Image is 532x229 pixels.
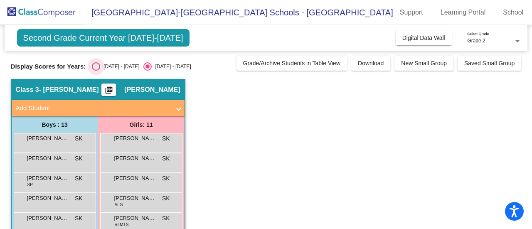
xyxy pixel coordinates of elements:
[75,174,83,183] span: SK
[464,60,515,66] span: Saved Small Group
[17,29,190,47] span: Second Grade Current Year [DATE]-[DATE]
[16,86,39,94] span: Class 3
[104,86,114,98] mat-icon: picture_as_pdf
[16,103,170,113] mat-panel-title: Add Student
[27,154,69,163] span: [PERSON_NAME]
[394,56,453,71] button: New Small Group
[467,38,485,44] span: Grade 2
[162,174,170,183] span: SK
[396,30,452,45] button: Digital Data Wall
[434,6,493,19] a: Learning Portal
[114,214,156,222] span: [PERSON_NAME]
[393,6,430,19] a: Support
[75,154,83,163] span: SK
[115,202,123,208] span: ALG
[162,194,170,203] span: SK
[92,62,191,71] mat-radio-group: Select an option
[39,86,99,94] span: - [PERSON_NAME]
[75,214,83,223] span: SK
[11,63,86,70] span: Display Scores for Years:
[115,222,129,228] span: RI MTS
[27,194,69,202] span: [PERSON_NAME]
[124,86,180,94] span: [PERSON_NAME]
[496,6,530,19] a: School
[114,154,156,163] span: [PERSON_NAME]
[27,174,69,182] span: [PERSON_NAME]
[83,6,393,19] span: [GEOGRAPHIC_DATA]-[GEOGRAPHIC_DATA] Schools - [GEOGRAPHIC_DATA]
[358,60,384,66] span: Download
[236,56,347,71] button: Grade/Archive Students in Table View
[162,134,170,143] span: SK
[27,134,69,143] span: [PERSON_NAME]
[458,56,521,71] button: Saved Small Group
[75,134,83,143] span: SK
[114,174,156,182] span: [PERSON_NAME]
[162,214,170,223] span: SK
[98,116,185,133] div: Girls: 11
[243,60,341,66] span: Grade/Archive Students in Table View
[162,154,170,163] span: SK
[75,194,83,203] span: SK
[351,56,390,71] button: Download
[12,100,185,116] mat-expansion-panel-header: Add Student
[402,34,445,41] span: Digital Data Wall
[401,60,447,66] span: New Small Group
[114,194,156,202] span: [PERSON_NAME]
[152,63,191,70] div: [DATE] - [DATE]
[12,116,98,133] div: Boys : 13
[114,134,156,143] span: [PERSON_NAME]
[27,214,69,222] span: [PERSON_NAME]
[101,84,116,96] button: Print Students Details
[100,63,139,70] div: [DATE] - [DATE]
[27,182,33,188] span: SP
